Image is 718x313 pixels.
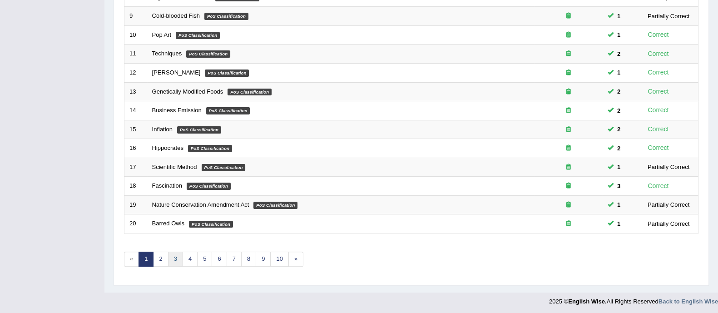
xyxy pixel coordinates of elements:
span: You can still take this question [614,11,624,21]
td: 12 [124,63,147,82]
td: 14 [124,101,147,120]
span: You can still take this question [614,30,624,40]
div: Exam occurring question [540,125,598,134]
a: 7 [227,252,242,267]
td: 9 [124,7,147,26]
span: You can still take this question [614,124,624,134]
div: Partially Correct [644,11,693,21]
em: PoS Classification [189,221,233,228]
div: Correct [644,30,673,40]
td: 15 [124,120,147,139]
td: 19 [124,195,147,214]
div: Correct [644,49,673,59]
div: Partially Correct [644,200,693,209]
a: 5 [197,252,212,267]
a: Fascination [152,182,182,189]
td: 11 [124,45,147,64]
span: You can still take this question [614,49,624,59]
div: Correct [644,143,673,153]
a: 1 [139,252,154,267]
span: You can still take this question [614,68,624,77]
div: Exam occurring question [540,31,598,40]
span: « [124,252,139,267]
div: Exam occurring question [540,69,598,77]
a: Hippocrates [152,144,183,151]
em: PoS Classification [186,50,230,58]
div: Exam occurring question [540,201,598,209]
div: Correct [644,181,673,191]
span: You can still take this question [614,181,624,191]
em: PoS Classification [228,89,272,96]
a: Pop Art [152,31,172,38]
strong: English Wise. [568,298,606,305]
td: 17 [124,158,147,177]
span: You can still take this question [614,106,624,115]
div: Exam occurring question [540,219,598,228]
em: PoS Classification [253,202,297,209]
td: 10 [124,25,147,45]
a: Scientific Method [152,164,197,170]
td: 18 [124,177,147,196]
span: You can still take this question [614,200,624,209]
a: Cold-blooded Fish [152,12,200,19]
div: Partially Correct [644,162,693,172]
a: Nature Conservation Amendment Act [152,201,249,208]
a: Barred Owls [152,220,185,227]
span: You can still take this question [614,162,624,172]
span: You can still take this question [614,219,624,229]
a: 9 [256,252,271,267]
div: Exam occurring question [540,163,598,172]
a: 4 [183,252,198,267]
a: 10 [270,252,288,267]
div: Correct [644,105,673,115]
a: 6 [212,252,227,267]
div: Correct [644,86,673,97]
div: Exam occurring question [540,88,598,96]
a: » [288,252,303,267]
span: You can still take this question [614,144,624,153]
em: PoS Classification [188,145,232,152]
a: Genetically Modified Foods [152,88,223,95]
div: Exam occurring question [540,50,598,58]
em: PoS Classification [205,70,249,77]
div: 2025 © All Rights Reserved [549,293,718,306]
a: 8 [241,252,256,267]
a: Inflation [152,126,173,133]
span: You can still take this question [614,87,624,96]
em: PoS Classification [187,183,231,190]
td: 20 [124,214,147,234]
em: PoS Classification [204,13,248,20]
div: Exam occurring question [540,144,598,153]
em: PoS Classification [202,164,246,171]
em: PoS Classification [176,32,220,39]
div: Exam occurring question [540,12,598,20]
td: 16 [124,139,147,158]
a: Techniques [152,50,182,57]
em: PoS Classification [206,107,250,114]
div: Correct [644,67,673,78]
a: [PERSON_NAME] [152,69,201,76]
div: Partially Correct [644,219,693,229]
td: 13 [124,82,147,101]
div: Correct [644,124,673,134]
em: PoS Classification [177,126,221,134]
a: 3 [168,252,183,267]
a: Business Emission [152,107,202,114]
a: Back to English Wise [659,298,718,305]
a: 2 [153,252,168,267]
div: Exam occurring question [540,182,598,190]
div: Exam occurring question [540,106,598,115]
